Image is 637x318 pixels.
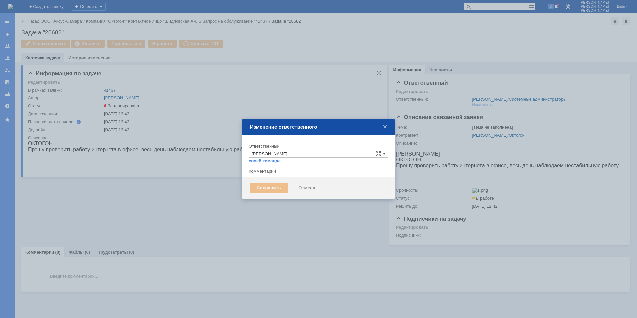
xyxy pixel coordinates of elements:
[249,144,387,148] div: Ответственный
[382,124,388,130] span: Закрыть
[249,159,281,164] a: своей команде
[249,168,388,175] div: Комментарий
[376,151,381,156] span: Сложная форма
[372,124,379,130] span: Свернуть (Ctrl + M)
[250,124,388,130] div: Изменение ответственного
